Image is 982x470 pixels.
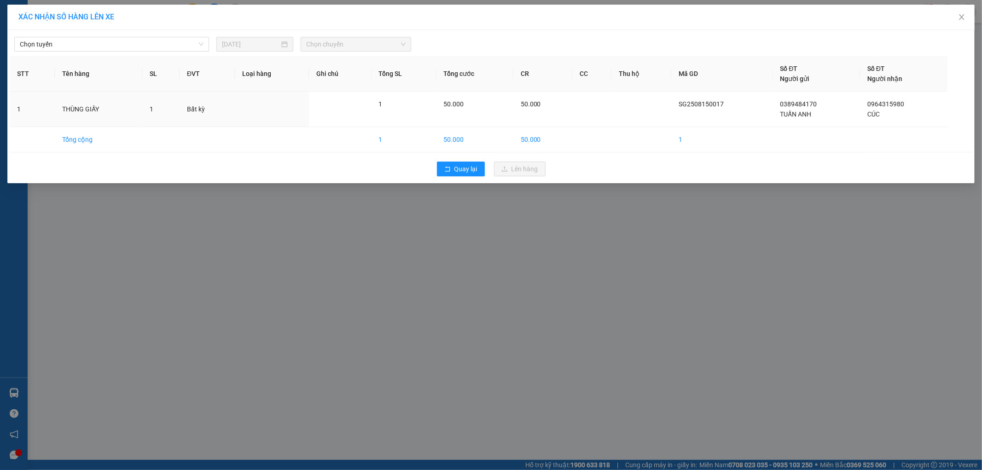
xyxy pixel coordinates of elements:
th: Loại hàng [235,56,309,92]
span: Người nhận [867,75,902,82]
span: 1 [150,105,153,113]
td: 50.000 [436,127,513,152]
td: 50.000 [513,127,573,152]
span: Chọn tuyến [20,37,203,51]
span: XÁC NHẬN SỐ HÀNG LÊN XE [18,12,114,21]
td: 1 [372,127,436,152]
span: 50.000 [521,100,541,108]
button: uploadLên hàng [494,162,546,176]
span: Số ĐT [867,65,885,72]
span: SG2508150017 [679,100,724,108]
span: TUẤN ANH [780,110,811,118]
span: Chọn chuyến [306,37,406,51]
th: Tổng cước [436,56,513,92]
th: SL [142,56,180,92]
td: 1 [10,92,55,127]
span: Quay lại [454,164,477,174]
th: Tên hàng [55,56,142,92]
span: Số ĐT [780,65,797,72]
span: 0389484170 [780,100,817,108]
th: Ghi chú [309,56,371,92]
th: Mã GD [671,56,773,92]
td: Tổng cộng [55,127,142,152]
button: rollbackQuay lại [437,162,485,176]
td: Bất kỳ [180,92,235,127]
span: 0964315980 [867,100,904,108]
span: close [958,13,965,21]
span: Người gửi [780,75,809,82]
input: 15/08/2025 [222,39,279,49]
th: CC [572,56,611,92]
span: 50.000 [443,100,464,108]
td: THÙNG GIẤY [55,92,142,127]
span: 1 [379,100,383,108]
button: Close [949,5,975,30]
th: CR [513,56,573,92]
th: Tổng SL [372,56,436,92]
th: STT [10,56,55,92]
td: 1 [671,127,773,152]
span: CÚC [867,110,880,118]
th: ĐVT [180,56,235,92]
th: Thu hộ [611,56,671,92]
span: rollback [444,166,451,173]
